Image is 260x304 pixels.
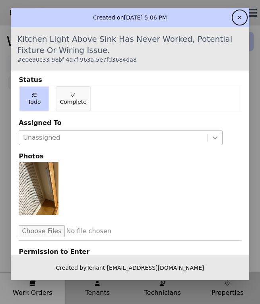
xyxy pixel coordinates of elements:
button: ✕ [233,11,246,24]
div: Permission to Enter [19,247,241,257]
div: Photos [19,152,241,161]
div: Kitchen Light Above Sink Has Never Worked, Potential Fixture Or Wiring Issue. [17,33,243,64]
button: Todo [19,86,49,111]
img: work order image [19,162,58,215]
p: Created on [DATE] 5:06 PM [93,14,167,21]
span: Complete [60,98,86,106]
div: Assigned To [19,118,241,128]
div: # e0e90c33-98bf-4a7f-963a-5e7fd3684da8 [17,56,243,64]
span: Todo [28,98,41,106]
button: Complete [56,86,90,111]
div: Created by Tenant [EMAIL_ADDRESS][DOMAIN_NAME] [11,255,249,280]
div: Status [19,75,241,85]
